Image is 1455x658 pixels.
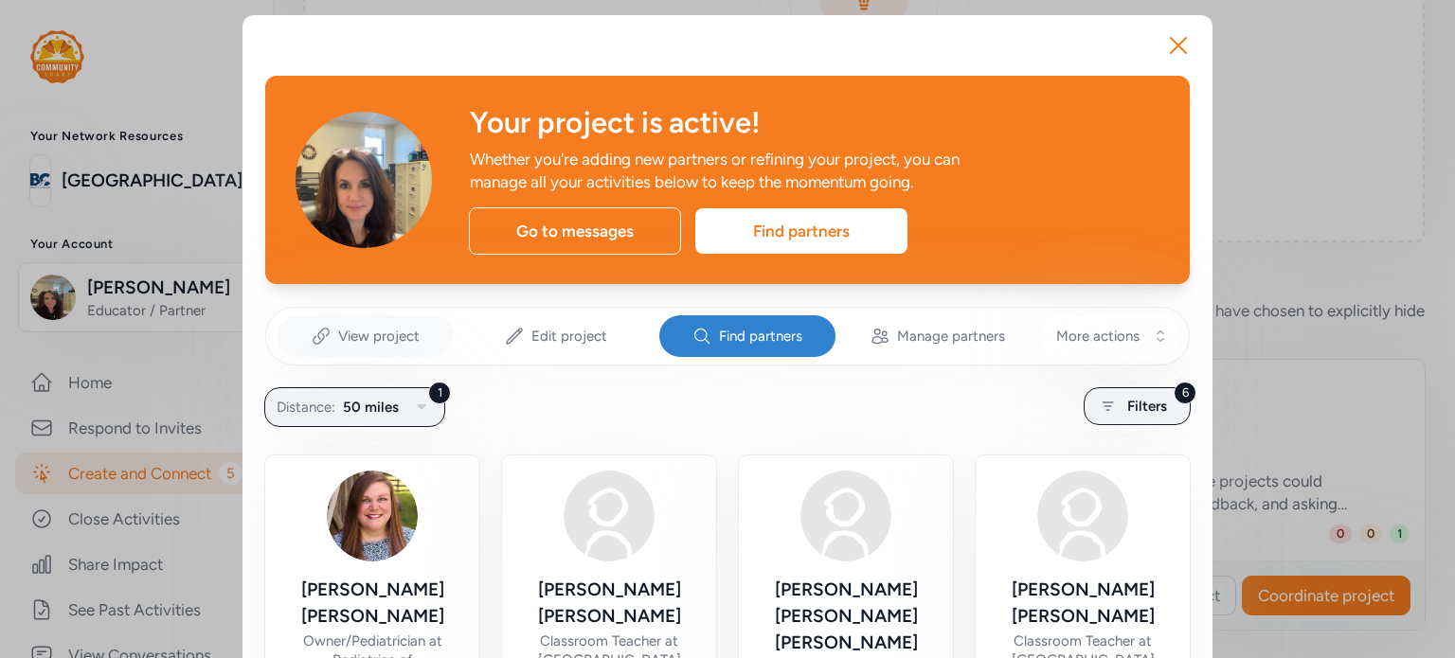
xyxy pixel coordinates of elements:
button: 1Distance:50 miles [264,387,445,427]
span: Edit project [531,327,607,346]
div: Go to messages [469,207,681,255]
img: Avatar [800,471,891,561]
div: Your project is active! [470,106,1159,140]
span: View project [338,327,420,346]
img: Avatar [327,471,418,561]
img: Avatar [1037,471,1128,561]
div: 1 [428,382,451,404]
span: Distance: [277,396,335,418]
div: Whether you're adding new partners or refining your project, you can manage all your activities b... [470,148,1015,193]
span: Filters [1127,395,1167,418]
span: Manage partners [897,327,1005,346]
span: Find partners [719,327,802,346]
span: More actions [1056,327,1140,346]
div: Find partners [695,208,907,254]
div: [PERSON_NAME] [PERSON_NAME] [280,577,464,630]
img: Avatar [564,471,655,561]
div: [PERSON_NAME] [PERSON_NAME] [PERSON_NAME] [754,577,938,656]
span: 50 miles [343,396,399,418]
div: [PERSON_NAME] [PERSON_NAME] [517,577,701,630]
button: More actions [1041,315,1177,357]
img: Avatar [296,112,432,248]
div: [PERSON_NAME] [PERSON_NAME] [991,577,1175,630]
div: 6 [1174,382,1196,404]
